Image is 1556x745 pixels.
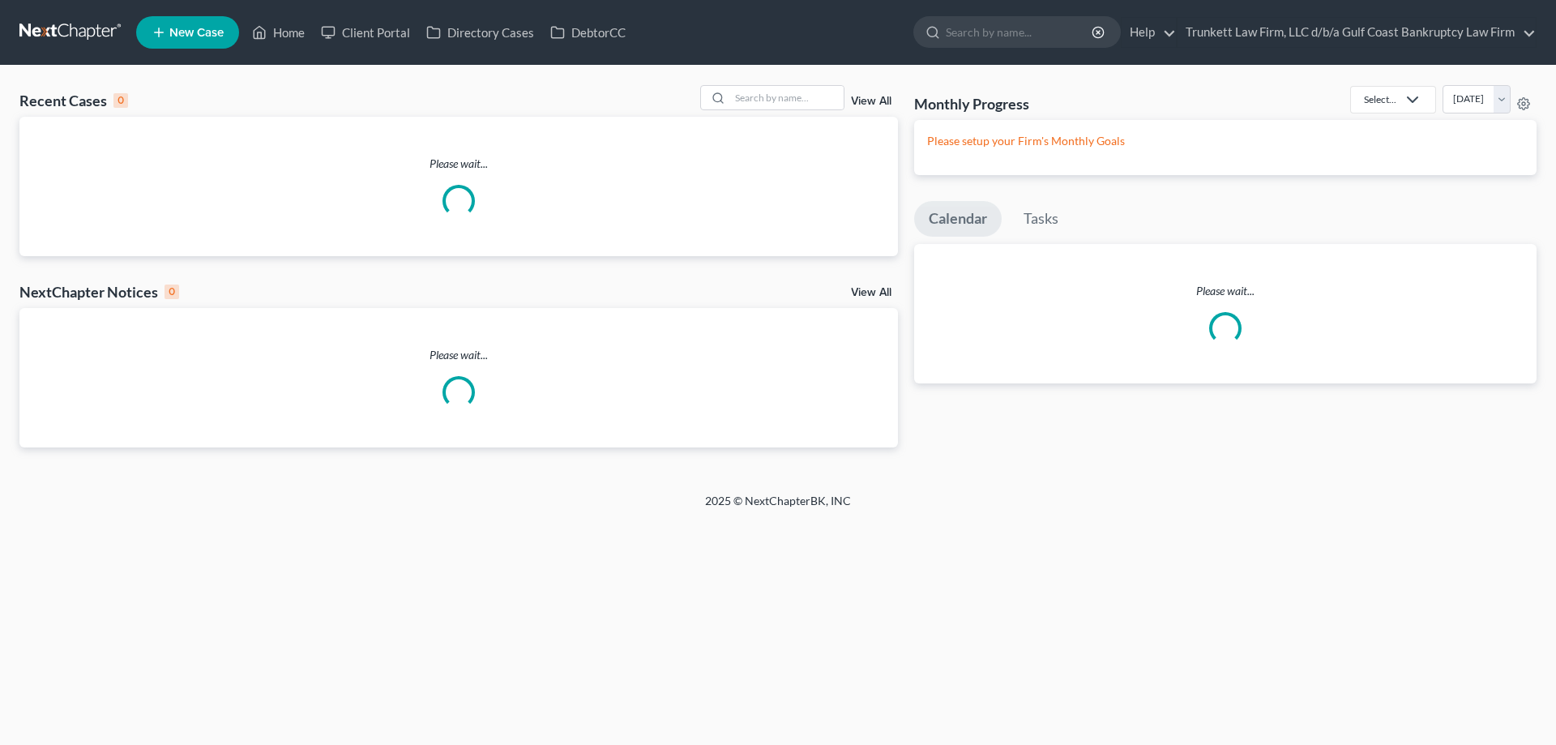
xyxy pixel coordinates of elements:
[19,347,898,363] p: Please wait...
[914,283,1537,299] p: Please wait...
[313,18,418,47] a: Client Portal
[1178,18,1536,47] a: Trunkett Law Firm, LLC d/b/a Gulf Coast Bankruptcy Law Firm
[927,133,1524,149] p: Please setup your Firm's Monthly Goals
[1364,92,1396,106] div: Select...
[946,17,1094,47] input: Search by name...
[851,287,891,298] a: View All
[418,18,542,47] a: Directory Cases
[914,94,1029,113] h3: Monthly Progress
[113,93,128,108] div: 0
[165,285,179,299] div: 0
[169,27,224,39] span: New Case
[19,156,898,172] p: Please wait...
[19,91,128,110] div: Recent Cases
[316,493,1240,522] div: 2025 © NextChapterBK, INC
[542,18,634,47] a: DebtorCC
[1009,201,1073,237] a: Tasks
[244,18,313,47] a: Home
[730,86,844,109] input: Search by name...
[1122,18,1176,47] a: Help
[851,96,891,107] a: View All
[914,201,1002,237] a: Calendar
[19,282,179,302] div: NextChapter Notices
